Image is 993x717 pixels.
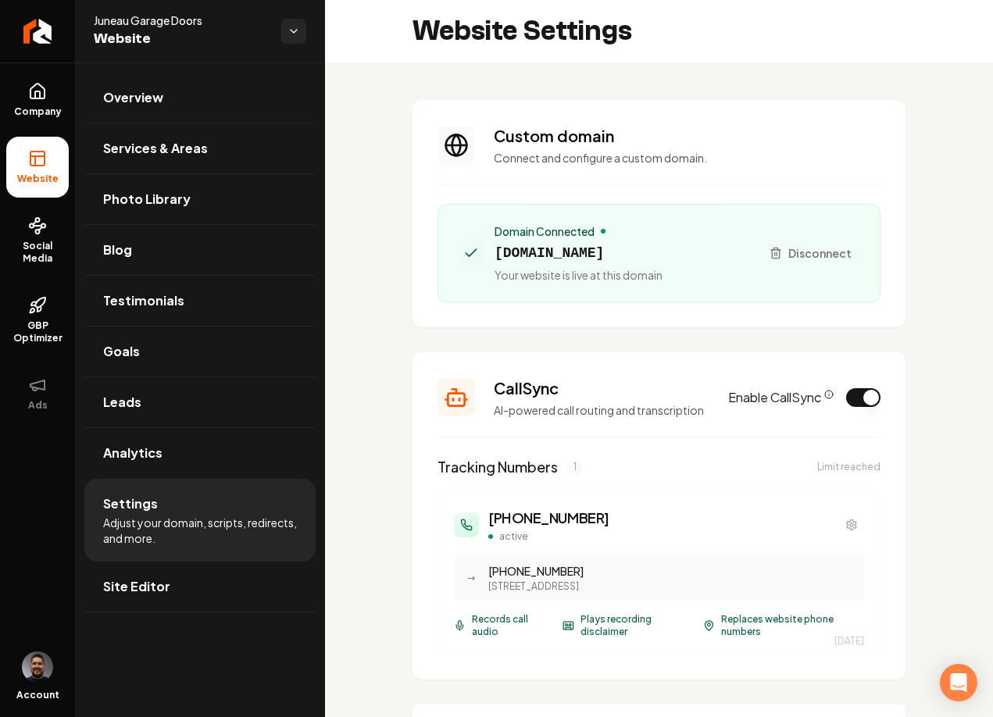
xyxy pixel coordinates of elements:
h3: [PHONE_NUMBER] [488,507,609,529]
div: [PHONE_NUMBER] [488,563,855,579]
p: AI-powered call routing and transcription [494,402,709,418]
img: Daniel Humberto Ortega Celis [22,651,53,683]
span: GBP Optimizer [6,319,69,344]
span: Overview [103,88,163,107]
span: Site Editor [103,577,170,596]
a: Leads [84,377,316,427]
button: Disconnect [760,239,861,267]
span: Testimonials [103,291,184,310]
span: Settings [103,494,158,513]
div: [DATE] [834,635,864,647]
span: Ads [22,399,54,412]
span: → [467,572,475,584]
span: Disconnect [788,245,852,262]
span: 1 [567,459,583,475]
a: Services & Areas [84,123,316,173]
h2: Website Settings [413,16,632,47]
a: Overview [84,73,316,123]
button: CallSync Info [824,390,834,399]
a: GBP Optimizer [6,284,69,357]
span: active [499,530,528,543]
a: Blog [84,225,316,275]
a: Company [6,70,69,130]
h3: Tracking Numbers [438,456,558,478]
span: Social Media [6,240,69,265]
span: Adjust your domain, scripts, redirects, and more. [103,515,297,546]
p: Connect and configure a custom domain. [494,150,880,166]
span: Blog [103,241,132,259]
span: Leads [103,393,141,412]
span: Website [94,28,269,50]
a: Testimonials [84,276,316,326]
span: Photo Library [103,190,191,209]
span: Domain Connected [495,223,595,239]
a: Photo Library [84,174,316,224]
img: Rebolt Logo [23,19,52,44]
span: Your website is live at this domain [495,267,663,283]
span: Goals [103,342,140,361]
h3: CallSync [494,377,709,399]
button: Open user button [22,651,53,683]
a: Goals [84,326,316,376]
a: Analytics [84,428,316,478]
span: Services & Areas [103,139,208,158]
span: Analytics [103,444,163,462]
span: Account [16,689,59,701]
h3: Custom domain [494,125,880,147]
span: Website [11,173,65,185]
button: Ads [6,363,69,424]
span: Plays recording disclaimer [580,613,691,638]
span: Company [8,105,68,118]
div: Limit reached [817,461,880,473]
label: Enable CallSync [728,388,834,407]
span: Juneau Garage Doors [94,12,269,28]
span: [DOMAIN_NAME] [495,242,663,264]
span: Replaces website phone numbers [721,613,864,638]
div: [STREET_ADDRESS] [488,580,855,593]
div: Open Intercom Messenger [940,664,977,701]
a: Social Media [6,204,69,277]
a: Site Editor [84,562,316,612]
span: Records call audio [472,613,550,638]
